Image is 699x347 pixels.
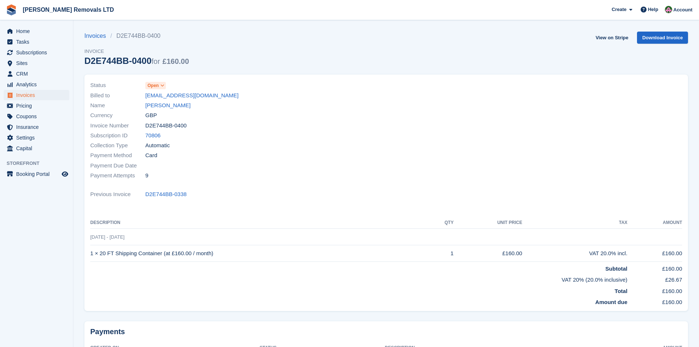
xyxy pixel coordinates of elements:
a: D2E744BB-0338 [145,190,187,199]
a: menu [4,69,69,79]
span: Previous Invoice [90,190,145,199]
a: menu [4,111,69,122]
td: £160.00 [627,284,682,296]
td: VAT 20% (20.0% inclusive) [90,273,627,284]
span: Invoices [16,90,60,100]
span: Billed to [90,91,145,100]
a: Preview store [61,170,69,178]
img: stora-icon-8386f47178a22dfd0bd8f6a31ec36ba5ce8667c1dd55bd0f319d3a0aa187defe.svg [6,4,17,15]
a: [PERSON_NAME] Removals LTD [20,4,117,16]
th: Unit Price [454,217,522,229]
span: Invoice Number [90,122,145,130]
a: menu [4,37,69,47]
span: Settings [16,133,60,143]
a: menu [4,58,69,68]
a: menu [4,79,69,90]
td: £160.00 [627,261,682,273]
span: Insurance [16,122,60,132]
span: GBP [145,111,157,120]
td: £160.00 [454,245,522,262]
span: Status [90,81,145,90]
span: Create [612,6,626,13]
img: Paul Withers [665,6,672,13]
a: menu [4,47,69,58]
span: Open [148,82,159,89]
h2: Payments [90,327,682,336]
a: menu [4,122,69,132]
th: Amount [627,217,682,229]
td: 1 [429,245,454,262]
span: Invoice [84,48,189,55]
a: menu [4,169,69,179]
span: Storefront [7,160,73,167]
span: £160.00 [163,57,189,65]
a: [PERSON_NAME] [145,101,190,110]
span: Analytics [16,79,60,90]
a: menu [4,90,69,100]
span: Name [90,101,145,110]
span: Booking Portal [16,169,60,179]
td: £160.00 [627,295,682,307]
span: CRM [16,69,60,79]
nav: breadcrumbs [84,32,189,40]
div: D2E744BB-0400 [84,56,189,66]
span: Home [16,26,60,36]
span: Currency [90,111,145,120]
strong: Subtotal [605,265,627,272]
a: Open [145,81,166,90]
span: for [152,57,160,65]
span: Payment Method [90,151,145,160]
a: menu [4,143,69,153]
span: Subscriptions [16,47,60,58]
a: [EMAIL_ADDRESS][DOMAIN_NAME] [145,91,239,100]
a: menu [4,26,69,36]
span: D2E744BB-0400 [145,122,187,130]
span: Collection Type [90,141,145,150]
th: Tax [522,217,627,229]
a: Invoices [84,32,110,40]
span: Account [673,6,692,14]
a: menu [4,133,69,143]
strong: Total [615,288,627,294]
span: Subscription ID [90,131,145,140]
span: Pricing [16,101,60,111]
span: 9 [145,171,148,180]
a: 70806 [145,131,161,140]
span: Help [648,6,658,13]
th: QTY [429,217,454,229]
td: £160.00 [627,245,682,262]
a: menu [4,101,69,111]
div: VAT 20.0% incl. [522,249,627,258]
a: Download Invoice [637,32,688,44]
span: Automatic [145,141,170,150]
span: Capital [16,143,60,153]
span: [DATE] - [DATE] [90,234,124,240]
span: Payment Due Date [90,162,145,170]
span: Coupons [16,111,60,122]
span: Card [145,151,157,160]
th: Description [90,217,429,229]
strong: Amount due [595,299,627,305]
span: Tasks [16,37,60,47]
td: 1 × 20 FT Shipping Container (at £160.00 / month) [90,245,429,262]
span: Sites [16,58,60,68]
span: Payment Attempts [90,171,145,180]
td: £26.67 [627,273,682,284]
a: View on Stripe [593,32,631,44]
